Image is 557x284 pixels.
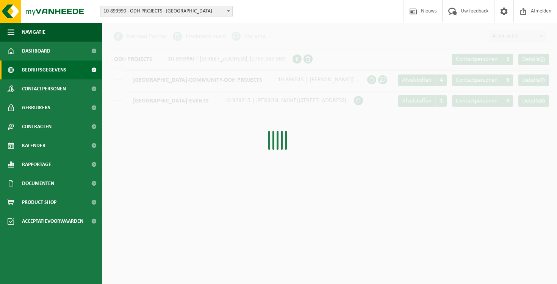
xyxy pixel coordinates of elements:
[22,212,83,231] span: Acceptatievoorwaarden
[522,56,539,62] span: Details
[114,31,167,42] li: Business Partner
[232,31,266,42] li: Vlarema
[173,31,226,42] li: Producent naam
[456,77,498,83] span: Contactpersonen
[125,91,354,110] div: 10-928215 | [PERSON_NAME][STREET_ADDRESS]
[22,79,66,98] span: Contactpersonen
[518,95,549,107] a: Details
[502,74,513,86] span: 6
[518,74,549,86] a: Details
[125,71,270,89] span: [GEOGRAPHIC_DATA]-COMMUNITY-ODH PROJECTS
[502,95,513,107] span: 3
[398,74,447,86] a: Afvalstoffen 4
[22,42,50,61] span: Dashboard
[106,50,293,68] div: 10-893990 | [STREET_ADDRESS] |
[452,95,513,107] a: Contactpersonen 3
[22,117,52,136] span: Contracten
[452,74,513,86] a: Contactpersonen 6
[22,193,56,212] span: Product Shop
[489,31,545,42] span: Alleen actief
[100,6,232,17] span: 10-893990 - ODH PROJECTS - VILVOORDE
[456,56,498,62] span: Contactpersonen
[22,98,50,117] span: Gebruikers
[522,77,539,83] span: Details
[489,31,546,42] span: Alleen actief
[22,155,51,174] span: Rapportage
[518,54,549,65] a: Details
[22,136,45,155] span: Kalender
[502,54,513,65] span: 3
[22,61,66,79] span: Bedrijfsgegevens
[456,98,498,104] span: Contactpersonen
[522,98,539,104] span: Details
[22,174,54,193] span: Documenten
[125,70,367,89] div: 10-896515 | [PERSON_NAME][STREET_ADDRESS]
[402,77,431,83] span: Afvalstoffen
[106,50,160,68] span: ODH PROJECTS
[402,98,431,104] span: Afvalstoffen
[435,95,447,107] span: 1
[452,54,513,65] a: Contactpersonen 3
[125,92,217,110] span: [GEOGRAPHIC_DATA]-EVENTS
[22,23,45,42] span: Navigatie
[435,74,447,86] span: 4
[398,95,447,107] a: Afvalstoffen 1
[252,56,285,62] span: 0769.988.869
